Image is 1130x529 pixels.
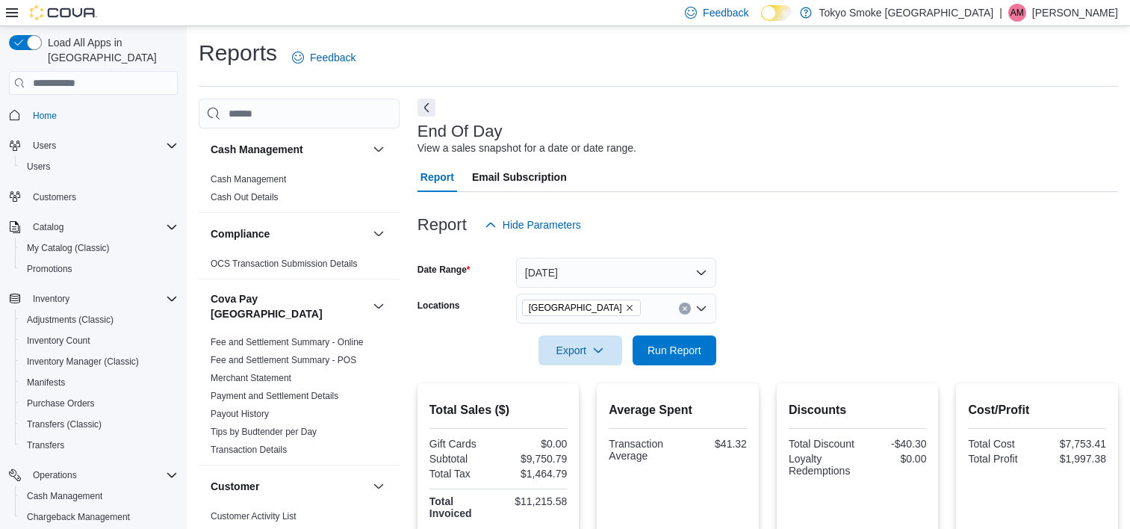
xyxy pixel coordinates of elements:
[547,335,613,365] span: Export
[703,5,748,20] span: Feedback
[860,453,926,465] div: $0.00
[1008,4,1026,22] div: Angie Martin
[21,311,178,329] span: Adjustments (Classic)
[370,477,388,495] button: Customer
[429,495,472,519] strong: Total Invoiced
[33,140,56,152] span: Users
[417,264,471,276] label: Date Range
[15,414,184,435] button: Transfers (Classic)
[199,170,400,212] div: Cash Management
[761,5,792,21] input: Dark Mode
[21,332,96,350] a: Inventory Count
[3,186,184,208] button: Customers
[503,217,581,232] span: Hide Parameters
[648,343,701,358] span: Run Report
[633,335,716,365] button: Run Report
[3,217,184,238] button: Catalog
[15,351,184,372] button: Inventory Manager (Classic)
[609,438,674,462] div: Transaction Average
[417,216,467,234] h3: Report
[27,439,64,451] span: Transfers
[529,300,622,315] span: [GEOGRAPHIC_DATA]
[30,5,97,20] img: Cova
[417,300,460,312] label: Locations
[27,335,90,347] span: Inventory Count
[501,468,567,480] div: $1,464.79
[370,140,388,158] button: Cash Management
[211,409,269,419] a: Payout History
[27,290,178,308] span: Inventory
[1032,4,1118,22] p: [PERSON_NAME]
[429,453,495,465] div: Subtotal
[21,353,178,371] span: Inventory Manager (Classic)
[679,303,691,315] button: Clear input
[27,397,95,409] span: Purchase Orders
[211,142,303,157] h3: Cash Management
[211,426,317,438] span: Tips by Budtender per Day
[370,225,388,243] button: Compliance
[211,192,279,202] a: Cash Out Details
[211,427,317,437] a: Tips by Budtender per Day
[27,137,178,155] span: Users
[27,218,178,236] span: Catalog
[21,374,71,392] a: Manifests
[211,511,297,522] a: Customer Activity List
[211,337,364,347] a: Fee and Settlement Summary - Online
[211,390,338,402] span: Payment and Settlement Details
[695,303,707,315] button: Open list of options
[21,508,178,526] span: Chargeback Management
[27,218,69,236] button: Catalog
[21,158,178,176] span: Users
[15,156,184,177] button: Users
[211,479,259,494] h3: Customer
[968,401,1106,419] h2: Cost/Profit
[27,188,178,206] span: Customers
[21,415,178,433] span: Transfers (Classic)
[968,453,1034,465] div: Total Profit
[33,191,76,203] span: Customers
[211,510,297,522] span: Customer Activity List
[286,43,361,72] a: Feedback
[211,191,279,203] span: Cash Out Details
[27,263,72,275] span: Promotions
[999,4,1002,22] p: |
[21,415,108,433] a: Transfers (Classic)
[15,372,184,393] button: Manifests
[211,226,270,241] h3: Compliance
[21,487,108,505] a: Cash Management
[522,300,641,316] span: Mount Pearl Commonwealth
[211,391,338,401] a: Payment and Settlement Details
[211,258,358,270] span: OCS Transaction Submission Details
[789,438,854,450] div: Total Discount
[15,507,184,528] button: Chargeback Management
[27,290,75,308] button: Inventory
[789,401,927,419] h2: Discounts
[27,377,65,389] span: Manifests
[211,408,269,420] span: Payout History
[15,238,184,259] button: My Catalog (Classic)
[472,162,567,192] span: Email Subscription
[625,303,634,312] button: Remove Mount Pearl Commonwealth from selection in this group
[21,239,116,257] a: My Catalog (Classic)
[429,438,495,450] div: Gift Cards
[211,291,367,321] button: Cova Pay [GEOGRAPHIC_DATA]
[33,469,77,481] span: Operations
[15,330,184,351] button: Inventory Count
[27,511,130,523] span: Chargeback Management
[21,260,178,278] span: Promotions
[429,401,568,419] h2: Total Sales ($)
[21,508,136,526] a: Chargeback Management
[27,188,82,206] a: Customers
[3,288,184,309] button: Inventory
[15,486,184,507] button: Cash Management
[27,107,63,125] a: Home
[42,35,178,65] span: Load All Apps in [GEOGRAPHIC_DATA]
[417,123,503,140] h3: End Of Day
[211,174,286,185] a: Cash Management
[21,487,178,505] span: Cash Management
[21,158,56,176] a: Users
[501,495,567,507] div: $11,215.58
[479,210,587,240] button: Hide Parameters
[27,356,139,368] span: Inventory Manager (Classic)
[27,418,102,430] span: Transfers (Classic)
